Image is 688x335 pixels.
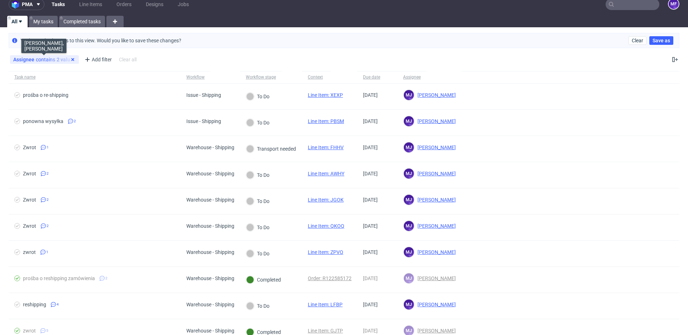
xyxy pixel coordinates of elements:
[308,197,344,203] a: Line Item: JGOK
[308,223,344,229] a: Line Item: QKOQ
[186,171,234,176] div: Warehouse - Shipping
[415,171,456,176] span: [PERSON_NAME]
[404,169,414,179] figcaption: MJ
[246,171,269,179] div: To Do
[415,275,456,281] span: [PERSON_NAME]
[59,16,105,27] a: Completed tasks
[47,223,49,229] span: 2
[186,118,221,124] div: Issue - Shipping
[415,92,456,98] span: [PERSON_NAME]
[14,74,175,80] span: Task name
[246,119,269,127] div: To Do
[246,302,269,310] div: To Do
[13,57,36,62] span: Assignee
[82,54,113,65] div: Add filter
[308,328,343,334] a: Line Item: GJTP
[404,299,414,310] figcaption: MJ
[23,145,36,150] div: Zwrot
[363,118,378,124] span: [DATE]
[246,223,269,231] div: To Do
[118,55,138,65] div: Clear all
[246,250,269,258] div: To Do
[29,16,58,27] a: My tasks
[363,302,378,307] span: [DATE]
[23,118,63,124] div: ponowna wysyłka
[23,171,36,176] div: Zwrot
[404,90,414,100] figcaption: MJ
[74,118,76,124] span: 2
[186,275,234,281] div: Warehouse - Shipping
[363,197,378,203] span: [DATE]
[404,195,414,205] figcaption: MJ
[404,116,414,126] figcaption: MJ
[308,92,343,98] a: Line Item: XEXP
[23,249,36,255] div: zwrot
[23,302,46,307] div: reshipping
[363,171,378,176] span: [DATE]
[653,38,670,43] span: Save as
[308,171,344,176] a: Line Item: AWHY
[403,74,421,80] div: Assignee
[20,37,181,44] p: You've made changes to this view. Would you like to save these changes?
[23,328,36,334] div: zwrot
[57,302,59,307] span: 4
[363,328,378,334] span: [DATE]
[246,145,296,153] div: Transport needed
[46,328,48,334] span: 5
[629,36,646,45] button: Clear
[23,223,36,229] div: Zwrot
[308,118,344,124] a: Line Item: PBSM
[415,302,456,307] span: [PERSON_NAME]
[308,302,343,307] a: Line Item: LFBP
[415,223,456,229] span: [PERSON_NAME]
[46,249,48,255] span: 1
[404,221,414,231] figcaption: MJ
[186,302,234,307] div: Warehouse - Shipping
[186,74,205,80] div: Workflow
[246,74,276,80] div: Workflow stage
[415,249,456,255] span: [PERSON_NAME]
[186,249,234,255] div: Warehouse - Shipping
[22,2,33,7] span: pma
[363,249,378,255] span: [DATE]
[363,145,378,150] span: [DATE]
[246,93,269,100] div: To Do
[186,145,234,150] div: Warehouse - Shipping
[415,118,456,124] span: [PERSON_NAME]
[7,16,28,27] a: All
[363,74,392,80] span: Due date
[649,36,673,45] button: Save as
[363,275,378,281] span: [DATE]
[47,197,49,203] span: 2
[23,92,68,98] div: prośba o re-shipping
[47,145,49,150] span: 1
[404,247,414,257] figcaption: MJ
[415,197,456,203] span: [PERSON_NAME]
[632,38,643,43] span: Clear
[308,74,325,80] div: Context
[105,275,107,281] span: 2
[308,275,352,281] a: Order: R122585172
[404,142,414,152] figcaption: MJ
[415,328,456,334] span: [PERSON_NAME]
[246,197,269,205] div: To Do
[415,145,456,150] span: [PERSON_NAME]
[36,57,57,62] span: contains
[404,273,414,283] figcaption: MJ
[23,275,95,281] div: prośba o reshipping zamówienia
[308,145,344,150] a: Line Item: FHHV
[308,249,343,255] a: Line Item: ZPVQ
[186,328,234,334] div: Warehouse - Shipping
[246,276,281,284] div: Completed
[186,197,234,203] div: Warehouse - Shipping
[363,92,378,98] span: [DATE]
[186,92,221,98] div: Issue - Shipping
[12,0,22,9] img: logo
[363,223,378,229] span: [DATE]
[47,171,49,176] span: 2
[186,223,234,229] div: Warehouse - Shipping
[23,197,36,203] div: Zwrot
